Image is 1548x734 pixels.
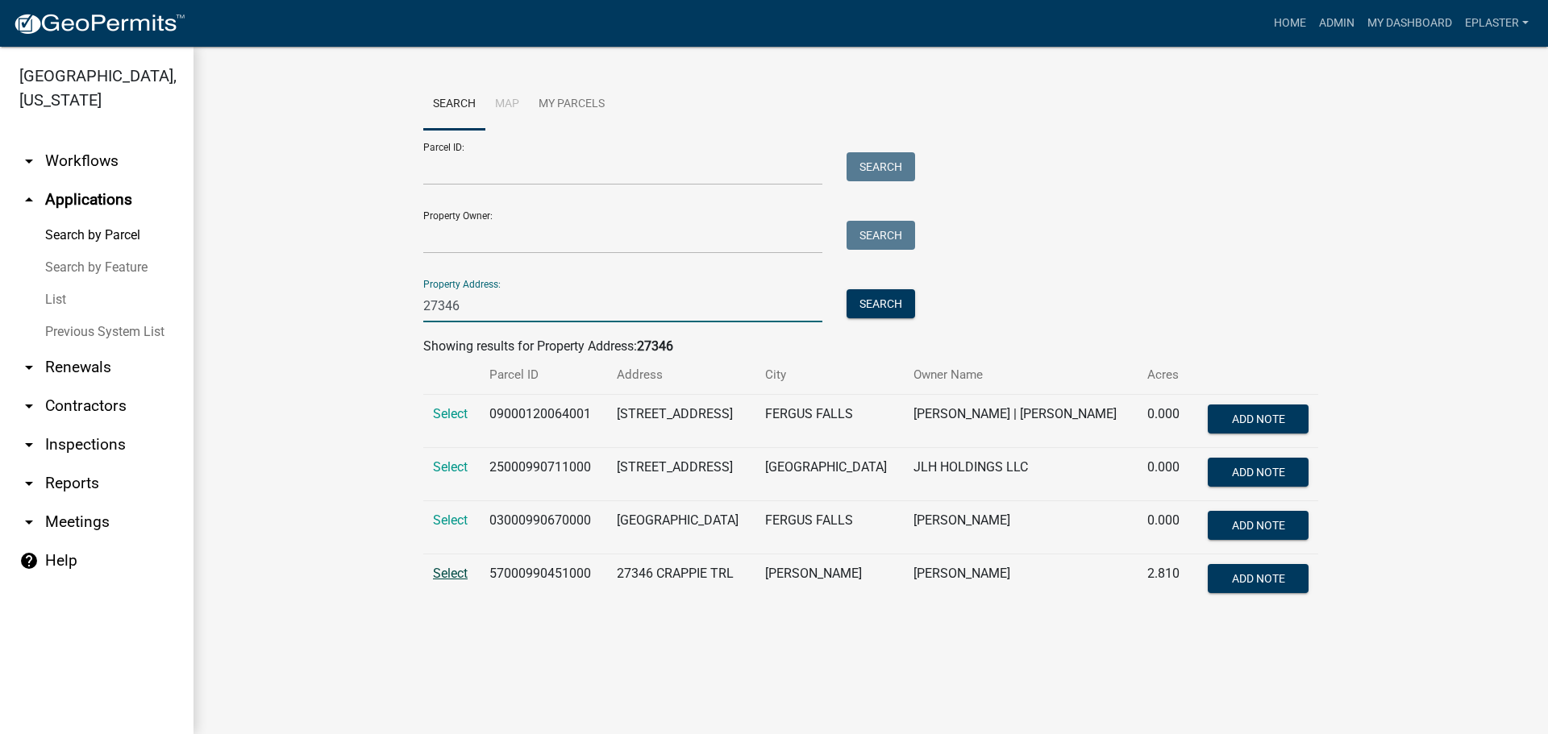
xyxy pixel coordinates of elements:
[1313,8,1361,39] a: Admin
[19,396,39,416] i: arrow_drop_down
[1138,356,1192,394] th: Acres
[755,356,904,394] th: City
[904,356,1138,394] th: Owner Name
[480,356,607,394] th: Parcel ID
[19,358,39,377] i: arrow_drop_down
[1361,8,1459,39] a: My Dashboard
[1231,519,1284,532] span: Add Note
[1208,511,1309,540] button: Add Note
[607,501,755,554] td: [GEOGRAPHIC_DATA]
[19,435,39,454] i: arrow_drop_down
[1208,458,1309,487] button: Add Note
[755,395,904,448] td: FERGUS FALLS
[847,289,915,318] button: Search
[433,566,468,581] a: Select
[1138,448,1192,501] td: 0.000
[423,79,485,131] a: Search
[1208,564,1309,593] button: Add Note
[19,151,39,171] i: arrow_drop_down
[755,448,904,501] td: [GEOGRAPHIC_DATA]
[529,79,614,131] a: My Parcels
[1208,404,1309,433] button: Add Note
[1231,413,1284,425] span: Add Note
[755,554,904,608] td: [PERSON_NAME]
[847,152,915,181] button: Search
[904,395,1138,448] td: [PERSON_NAME] | [PERSON_NAME]
[433,512,468,528] a: Select
[755,501,904,554] td: FERGUS FALLS
[637,338,673,354] strong: 27346
[1231,466,1284,479] span: Add Note
[607,356,755,394] th: Address
[480,501,607,554] td: 03000990670000
[904,554,1138,608] td: [PERSON_NAME]
[1267,8,1313,39] a: Home
[904,501,1138,554] td: [PERSON_NAME]
[19,474,39,493] i: arrow_drop_down
[1138,554,1192,608] td: 2.810
[19,551,39,570] i: help
[607,554,755,608] td: 27346 CRAPPIE TRL
[1138,395,1192,448] td: 0.000
[433,406,468,421] a: Select
[1138,501,1192,554] td: 0.000
[433,459,468,475] a: Select
[423,337,1318,356] div: Showing results for Property Address:
[480,554,607,608] td: 57000990451000
[607,448,755,501] td: [STREET_ADDRESS]
[1231,572,1284,585] span: Add Note
[19,190,39,209] i: arrow_drop_up
[847,221,915,250] button: Search
[904,448,1138,501] td: JLH HOLDINGS LLC
[480,395,607,448] td: 09000120064001
[480,448,607,501] td: 25000990711000
[19,512,39,532] i: arrow_drop_down
[1459,8,1535,39] a: eplaster
[607,395,755,448] td: [STREET_ADDRESS]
